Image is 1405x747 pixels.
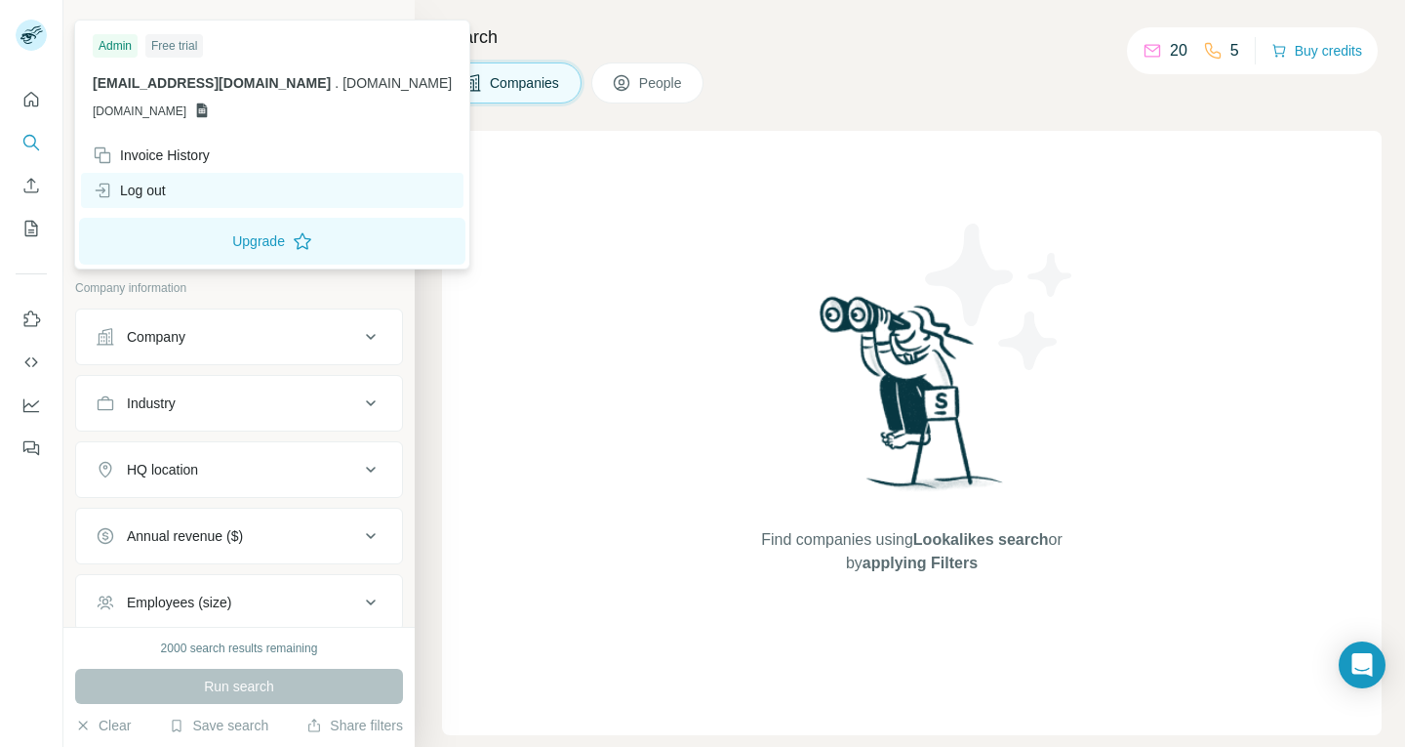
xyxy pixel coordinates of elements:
div: 2000 search results remaining [161,640,318,657]
button: Enrich CSV [16,168,47,203]
div: Annual revenue ($) [127,526,243,546]
button: Clear [75,716,131,735]
div: Invoice History [93,145,210,165]
p: 20 [1170,39,1187,62]
p: 5 [1230,39,1239,62]
button: HQ location [76,446,402,493]
img: Surfe Illustration - Woman searching with binoculars [811,291,1014,509]
button: Save search [169,716,268,735]
div: New search [75,18,137,35]
button: My lists [16,211,47,246]
span: Lookalikes search [913,531,1049,548]
span: [DOMAIN_NAME] [342,75,452,91]
button: Share filters [306,716,403,735]
button: Quick start [16,82,47,117]
div: Admin [93,34,138,58]
span: People [639,73,684,93]
button: Hide [340,12,415,41]
span: [DOMAIN_NAME] [93,103,186,120]
button: Use Surfe on LinkedIn [16,302,47,337]
button: Company [76,313,402,360]
span: applying Filters [863,555,978,571]
button: Industry [76,380,402,427]
div: Open Intercom Messenger [1339,642,1385,688]
div: Free trial [145,34,203,58]
button: Employees (size) [76,579,402,626]
h4: Search [442,23,1382,51]
button: Annual revenue ($) [76,513,402,560]
img: Surfe Illustration - Stars [912,209,1088,385]
button: Feedback [16,431,47,466]
span: Companies [490,73,561,93]
button: Buy credits [1271,37,1362,64]
p: Company information [75,279,403,297]
span: . [335,75,339,91]
button: Dashboard [16,388,47,423]
span: [EMAIL_ADDRESS][DOMAIN_NAME] [93,75,331,91]
button: Upgrade [79,218,465,265]
div: Company [127,327,185,347]
div: Log out [93,181,166,200]
button: Search [16,125,47,160]
div: Industry [127,394,176,413]
button: Use Surfe API [16,345,47,380]
div: Employees (size) [127,593,231,612]
span: Find companies using or by [755,528,1067,575]
div: HQ location [127,460,198,479]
